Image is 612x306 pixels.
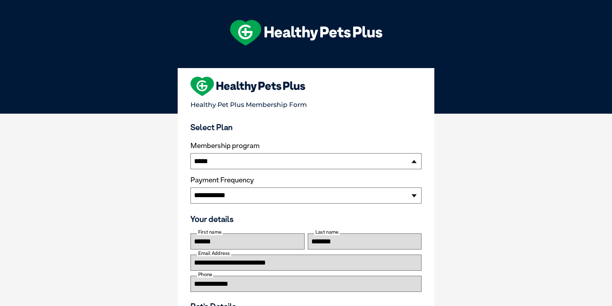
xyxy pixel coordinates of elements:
[191,142,421,150] label: Membership program
[197,229,223,235] label: First name
[191,98,421,109] p: Healthy Pet Plus Membership Form
[197,272,213,277] label: Phone
[314,229,340,235] label: Last name
[197,250,231,256] label: Email Address
[191,214,421,224] h3: Your details
[191,122,421,132] h3: Select Plan
[230,20,382,46] img: hpp-logo-landscape-green-white.png
[191,77,305,96] img: heart-shape-hpp-logo-large.png
[191,176,254,184] label: Payment Frequency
